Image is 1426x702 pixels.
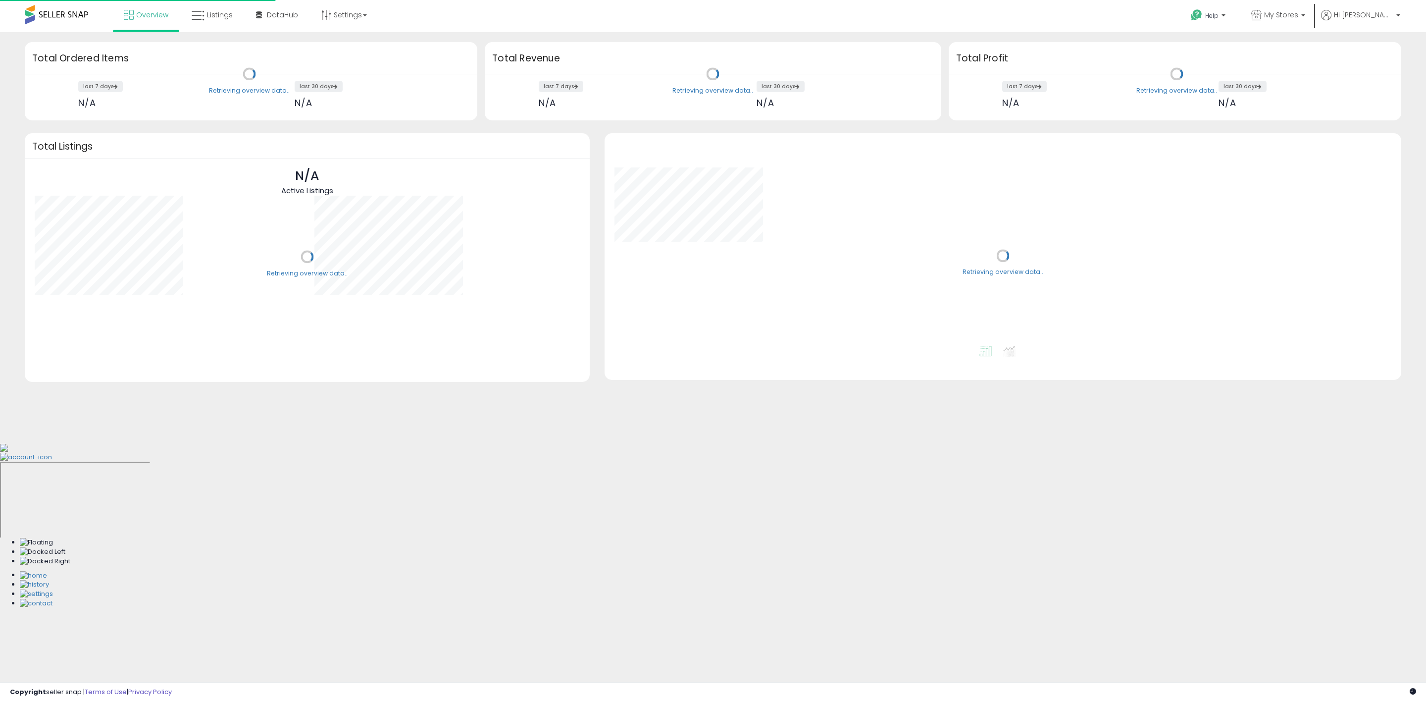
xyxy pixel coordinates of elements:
[20,580,49,590] img: History
[20,557,70,566] img: Docked Right
[136,10,168,20] span: Overview
[1205,11,1219,20] span: Help
[267,269,348,278] div: Retrieving overview data..
[1321,10,1400,32] a: Hi [PERSON_NAME]
[20,547,65,557] img: Docked Left
[1136,86,1217,95] div: Retrieving overview data..
[963,268,1043,277] div: Retrieving overview data..
[1264,10,1298,20] span: My Stores
[20,590,53,599] img: Settings
[207,10,233,20] span: Listings
[267,10,298,20] span: DataHub
[209,86,290,95] div: Retrieving overview data..
[20,571,47,581] img: Home
[1334,10,1393,20] span: Hi [PERSON_NAME]
[672,86,753,95] div: Retrieving overview data..
[1190,9,1203,21] i: Get Help
[20,538,53,547] img: Floating
[20,599,52,608] img: Contact
[1183,1,1235,32] a: Help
